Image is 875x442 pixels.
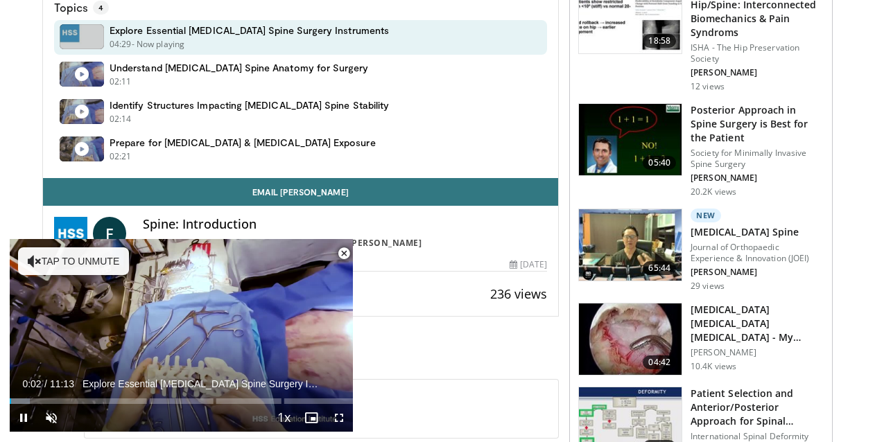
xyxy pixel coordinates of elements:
[691,387,824,428] h3: Patient Selection and Anterior/Posterior Approach for Spinal Deformi…
[93,1,109,15] span: 4
[132,38,185,51] p: - Now playing
[143,217,547,232] h4: Spine: Introduction
[110,150,132,163] p: 02:21
[691,148,824,170] p: Society for Minimally Invasive Spine Surgery
[110,24,389,37] h4: Explore Essential [MEDICAL_DATA] Spine Surgery Instruments
[643,34,676,48] span: 18:58
[153,237,300,249] a: Hospital for Special Surgery
[270,404,297,432] button: Playback Rate
[10,398,353,404] div: Progress Bar
[22,378,41,389] span: 0:02
[578,209,824,292] a: 65:44 New [MEDICAL_DATA] Spine Journal of Orthopaedic Experience & Innovation (JOEI) [PERSON_NAME...
[110,136,376,149] h4: Prepare for [MEDICAL_DATA] & [MEDICAL_DATA] Exposure
[691,186,736,197] p: 20.2K views
[37,404,65,432] button: Unmute
[330,239,358,268] button: Close
[10,239,353,432] video-js: Video Player
[691,225,824,239] h3: [MEDICAL_DATA] Spine
[110,76,132,88] p: 02:11
[43,178,558,206] a: Email [PERSON_NAME]
[490,285,547,302] span: 236 views
[10,404,37,432] button: Pause
[643,355,676,369] span: 04:42
[110,62,369,74] h4: Understand [MEDICAL_DATA] Spine Anatomy for Surgery
[691,67,824,78] p: [PERSON_NAME]
[691,347,824,358] p: [PERSON_NAME]
[691,361,736,372] p: 10.4K views
[50,378,74,389] span: 11:13
[54,1,109,15] p: Topics
[93,217,126,250] a: F
[578,303,824,376] a: 04:42 [MEDICAL_DATA] [MEDICAL_DATA] [MEDICAL_DATA] - My Technique [PERSON_NAME] 10.4K views
[18,247,129,275] button: Tap to unmute
[510,258,547,271] div: [DATE]
[143,237,547,249] div: By FEATURING
[643,156,676,170] span: 05:40
[110,99,389,112] h4: Identify Structures Impacting [MEDICAL_DATA] Spine Stability
[110,113,132,125] p: 02:14
[691,173,824,184] p: [PERSON_NAME]
[691,281,725,292] p: 29 views
[691,209,721,222] p: New
[691,42,824,64] p: ISHA - The Hip Preservation Society
[579,209,682,281] img: d9e34c5e-68d6-4bb1-861e-156277ede5ec.150x105_q85_crop-smart_upscale.jpg
[691,103,824,145] h3: Posterior Approach in Spine Surgery is Best for the Patient
[643,261,676,275] span: 65:44
[297,404,325,432] button: Enable picture-in-picture mode
[325,404,353,432] button: Fullscreen
[691,267,824,278] p: [PERSON_NAME]
[83,378,322,390] span: Explore Essential [MEDICAL_DATA] Spine Surgery Instruments
[54,217,87,250] img: Hospital for Special Surgery
[110,38,132,51] p: 04:29
[691,303,824,344] h3: [MEDICAL_DATA] [MEDICAL_DATA] [MEDICAL_DATA] - My Technique
[578,103,824,197] a: 05:40 Posterior Approach in Spine Surgery is Best for the Patient Society for Minimally Invasive ...
[579,104,682,176] img: 3b6f0384-b2b2-4baa-b997-2e524ebddc4b.150x105_q85_crop-smart_upscale.jpg
[349,237,422,249] a: [PERSON_NAME]
[691,242,824,264] p: Journal of Orthopaedic Experience & Innovation (JOEI)
[579,303,682,375] img: gaffar_3.png.150x105_q85_crop-smart_upscale.jpg
[691,81,725,92] p: 12 views
[44,378,47,389] span: /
